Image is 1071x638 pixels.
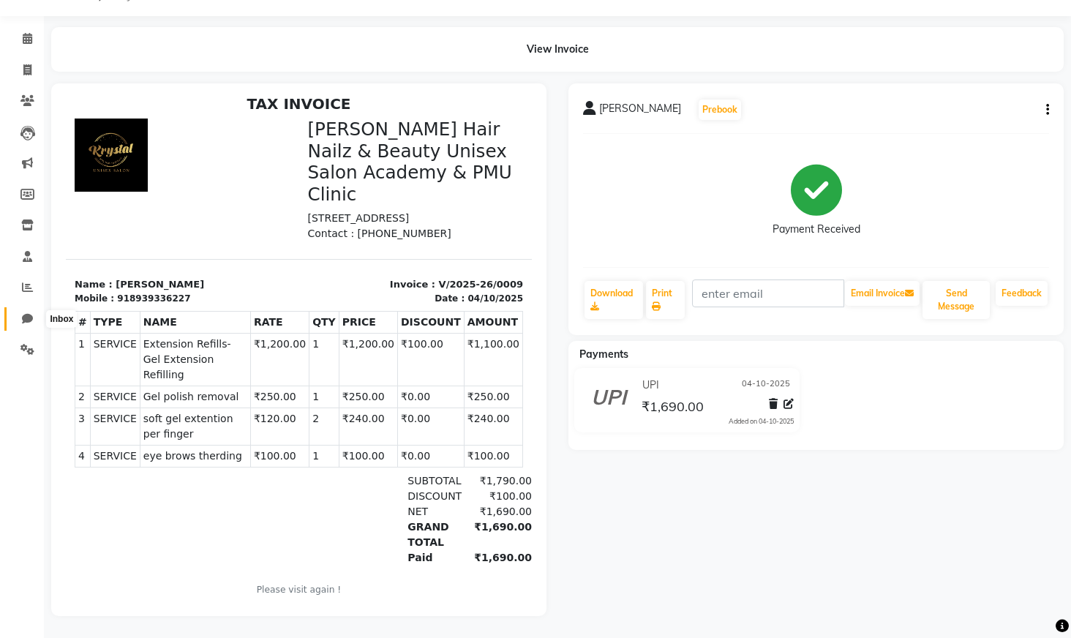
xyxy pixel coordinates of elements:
[773,222,860,237] div: Payment Received
[399,375,466,391] div: ₹1,790.00
[244,347,274,369] td: 1
[10,347,25,369] td: 4
[599,101,681,121] span: [PERSON_NAME]
[273,347,331,369] td: ₹100.00
[244,213,274,235] th: QTY
[9,179,225,194] p: Name : [PERSON_NAME]
[24,288,74,309] td: SERVICE
[642,398,704,419] span: ₹1,690.00
[399,421,466,452] div: ₹1,690.00
[333,452,399,468] div: Paid
[398,288,456,309] td: ₹250.00
[24,347,74,369] td: SERVICE
[369,194,399,207] div: Date :
[242,20,458,107] h3: [PERSON_NAME] Hair Nailz & Beauty Unisex Salon Academy & PMU Clinic
[9,194,48,207] div: Mobile :
[273,288,331,309] td: ₹250.00
[184,309,243,347] td: ₹120.00
[9,485,457,498] p: Please visit again !
[332,309,399,347] td: ₹0.00
[398,347,456,369] td: ₹100.00
[184,235,243,288] td: ₹1,200.00
[184,288,243,309] td: ₹250.00
[78,313,181,344] span: soft gel extention per finger
[333,421,399,452] div: GRAND TOTAL
[332,288,399,309] td: ₹0.00
[399,391,466,406] div: ₹100.00
[51,27,1064,72] div: View Invoice
[10,288,25,309] td: 2
[922,281,990,319] button: Send Message
[273,309,331,347] td: ₹240.00
[184,213,243,235] th: RATE
[699,100,741,120] button: Prebook
[579,348,628,361] span: Payments
[78,350,181,366] span: eye brows therding
[398,235,456,288] td: ₹1,100.00
[692,279,845,307] input: enter email
[244,309,274,347] td: 2
[78,291,181,307] span: Gel polish removal
[244,235,274,288] td: 1
[742,378,790,393] span: 04-10-2025
[332,213,399,235] th: DISCOUNT
[646,281,684,319] a: Print
[51,194,124,207] div: 918939336227
[399,406,466,421] div: ₹1,690.00
[332,347,399,369] td: ₹0.00
[398,309,456,347] td: ₹240.00
[10,213,25,235] th: #
[729,416,794,427] div: Added on 04-10-2025
[184,347,243,369] td: ₹100.00
[333,391,399,406] div: DISCOUNT
[74,213,184,235] th: NAME
[24,309,74,347] td: SERVICE
[10,235,25,288] td: 1
[10,309,25,347] td: 3
[242,128,458,143] p: Contact : [PHONE_NUMBER]
[585,281,643,319] a: Download
[398,213,456,235] th: AMOUNT
[273,213,331,235] th: PRICE
[242,179,458,194] p: Invoice : V/2025-26/0009
[273,235,331,288] td: ₹1,200.00
[402,194,457,207] div: 04/10/2025
[46,310,77,328] div: Inbox
[78,239,181,285] span: Extension Refills-Gel Extension Refilling
[845,281,920,306] button: Email Invoice
[332,235,399,288] td: ₹100.00
[244,288,274,309] td: 1
[333,375,399,391] div: SUBTOTAL
[242,113,458,128] p: [STREET_ADDRESS]
[24,235,74,288] td: SERVICE
[399,452,466,468] div: ₹1,690.00
[24,213,74,235] th: TYPE
[996,281,1048,306] a: Feedback
[333,406,399,421] div: NET
[642,378,659,393] span: UPI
